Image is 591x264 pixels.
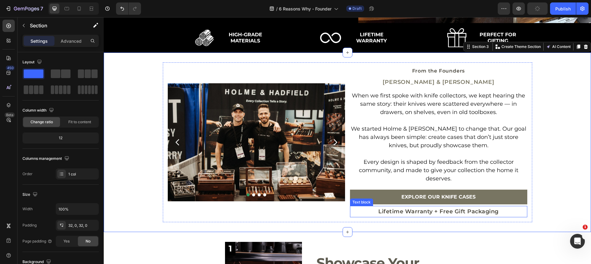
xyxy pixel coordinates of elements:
button: Dot [159,176,163,179]
iframe: Design area [104,17,591,264]
div: Section 3 [367,27,386,32]
span: 1 [583,225,588,230]
button: 7 [2,2,46,15]
div: Order [22,171,33,177]
div: Undo/Redo [116,2,141,15]
p: From the Founders [247,51,423,57]
p: When we first spoke with knife collectors, we kept hearing the same story: their knives were scat... [247,74,423,99]
div: Text block [247,182,268,188]
span: Draft [352,6,362,11]
p: Advanced [61,38,82,44]
iframe: Intercom live chat [570,234,585,249]
p: Explore Our KNIFE CASES [298,175,372,184]
div: Rich Text Editor. Editing area: main [246,74,424,166]
p: 7 [40,5,43,12]
button: Dot [143,176,146,179]
span: Fit to content [68,119,91,125]
p: Lifetime Warranty + Free Gift Packaging [247,189,423,199]
span: / [276,6,278,12]
div: Columns management [22,155,70,163]
div: Publish [555,6,571,12]
div: Column width [22,106,55,115]
button: Dot [154,176,157,179]
span: Change ratio [30,119,53,125]
p: Create Theme Section [398,27,437,32]
div: Page padding [22,238,52,244]
p: Settings [30,38,48,44]
div: Size [22,191,39,199]
span: 6 Reasons Why - Founder [279,6,332,12]
div: Layout [22,58,43,66]
input: Auto [56,203,98,215]
a: Explore Our KNIFE CASES [246,172,424,187]
div: 32, 0, 32, 0 [68,223,97,228]
p: We started Holme & [PERSON_NAME] to change that. Our goal has always been simple: create cases th... [247,99,423,132]
span: Yes [63,238,70,244]
div: Beta [5,112,15,117]
div: Width [22,206,33,212]
button: Dot [148,176,151,179]
span: No [86,238,90,244]
button: AI Content [441,26,468,33]
p: Section [30,22,80,29]
p: Every design is shaped by feedback from the collector community, and made to give your collection... [247,141,423,166]
button: Carousel Next Arrow [227,120,236,130]
h2: [PERSON_NAME] & [PERSON_NAME] [246,61,424,69]
h2: Rich Text Editor. Editing area: main [246,50,424,58]
div: 450 [6,65,15,70]
div: 12 [24,134,98,142]
div: Padding [22,223,37,228]
button: Publish [550,2,576,15]
div: 1 col [68,171,97,177]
